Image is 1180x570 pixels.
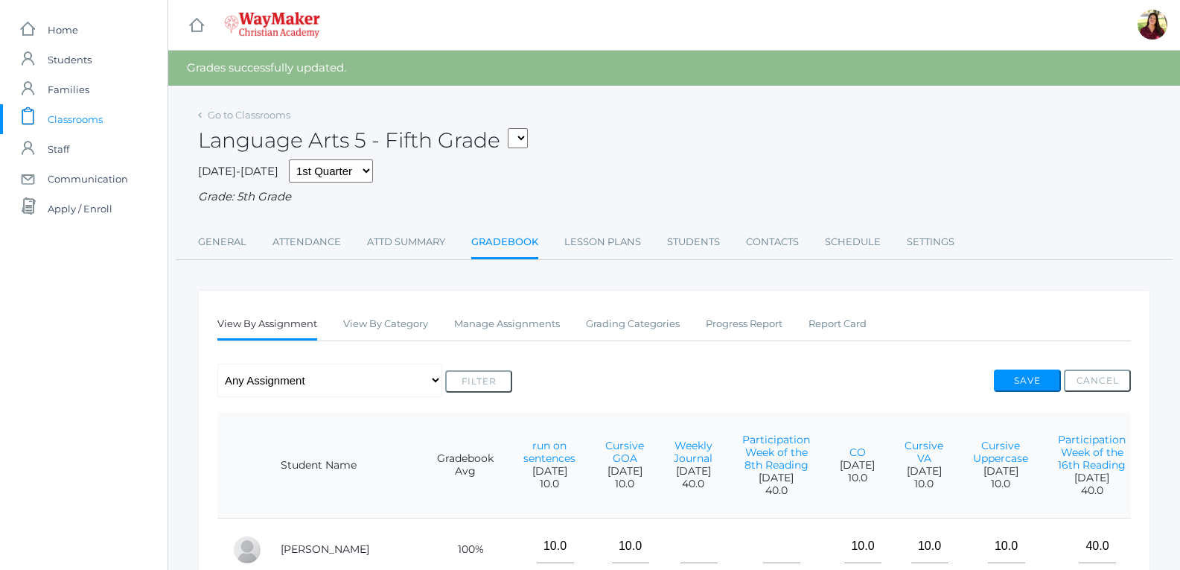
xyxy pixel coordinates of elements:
a: Schedule [825,227,881,257]
a: Report Card [809,309,867,339]
a: Progress Report [706,309,782,339]
span: Home [48,15,78,45]
span: [DATE] [1058,472,1126,484]
a: Go to Classrooms [208,109,290,121]
div: Claire Baker [232,535,262,565]
a: Participation Week of the 16th Reading [1058,433,1126,472]
span: Staff [48,134,69,164]
span: [DATE] [742,472,810,484]
a: Weekly Journal [674,439,712,465]
a: General [198,227,246,257]
span: [DATE] [674,465,712,478]
span: [DATE] [605,465,644,478]
span: Students [48,45,92,75]
span: Classrooms [48,104,103,134]
span: 40.0 [674,478,712,490]
a: Grading Categories [586,309,680,339]
span: [DATE] [840,459,875,472]
img: 4_waymaker-logo-stack-white.png [224,12,320,38]
span: 10.0 [840,472,875,484]
span: 10.0 [973,478,1028,490]
a: Attendance [272,227,341,257]
a: Contacts [746,227,799,257]
a: run on sentences [523,439,575,465]
th: Student Name [266,412,422,519]
span: Families [48,75,89,104]
button: Filter [445,370,512,393]
span: 10.0 [605,478,644,490]
span: [DATE]-[DATE] [198,164,278,178]
button: Cancel [1064,370,1131,392]
span: [DATE] [523,465,575,478]
span: [DATE] [905,465,943,478]
div: Elizabeth Benzinger [1138,10,1167,39]
a: CO [849,446,866,459]
a: Students [667,227,720,257]
span: 10.0 [523,478,575,490]
a: Lesson Plans [564,227,641,257]
span: Communication [48,164,128,194]
th: Gradebook Avg [422,412,508,519]
span: [DATE] [973,465,1028,478]
button: Save [994,370,1061,392]
a: Cursive Uppercase [973,439,1028,465]
a: Cursive VA [905,439,943,465]
a: Attd Summary [367,227,445,257]
a: Participation Week of the 8th Reading [742,433,810,472]
a: View By Assignment [217,309,317,341]
a: [PERSON_NAME] [281,542,369,556]
span: 40.0 [742,484,810,497]
a: Cursive GOA [605,439,644,465]
a: View By Category [343,309,428,339]
div: Grade: 5th Grade [198,189,1150,206]
a: Settings [907,227,954,257]
a: Gradebook [471,227,538,259]
span: Apply / Enroll [48,194,112,224]
h2: Language Arts 5 - Fifth Grade [198,129,528,152]
a: Manage Assignments [454,309,560,339]
div: Grades successfully updated. [168,51,1180,86]
span: 40.0 [1058,484,1126,497]
span: 10.0 [905,478,943,490]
